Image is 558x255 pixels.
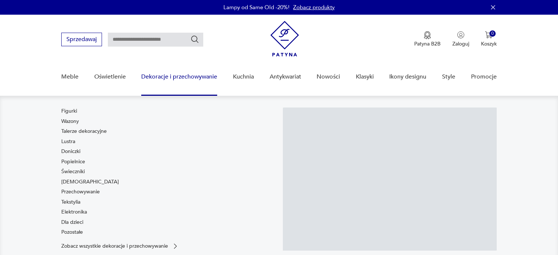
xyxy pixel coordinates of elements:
[223,4,289,11] p: Lampy od Same Old -20%!
[61,138,75,145] a: Lustra
[61,208,87,216] a: Elektronika
[61,128,107,135] a: Talerze dekoracyjne
[485,31,492,39] img: Ikona koszyka
[389,63,426,91] a: Ikony designu
[452,31,469,47] button: Zaloguj
[356,63,374,91] a: Klasyki
[61,188,100,196] a: Przechowywanie
[61,33,102,46] button: Sprzedawaj
[471,63,497,91] a: Promocje
[61,37,102,43] a: Sprzedawaj
[414,31,441,47] a: Ikona medaluPatyna B2B
[61,168,85,175] a: Świeczniki
[61,118,79,125] a: Wazony
[233,63,254,91] a: Kuchnia
[452,40,469,47] p: Zaloguj
[457,31,464,39] img: Ikonka użytkownika
[442,63,455,91] a: Style
[61,229,83,236] a: Pozostałe
[61,219,83,226] a: Dla dzieci
[61,63,79,91] a: Meble
[61,158,85,165] a: Popielnice
[94,63,126,91] a: Oświetlenie
[293,4,335,11] a: Zobacz produkty
[61,198,80,206] a: Tekstylia
[141,63,217,91] a: Dekoracje i przechowywanie
[61,243,179,250] a: Zobacz wszystkie dekoracje i przechowywanie
[481,31,497,47] button: 0Koszyk
[270,21,299,57] img: Patyna - sklep z meblami i dekoracjami vintage
[489,30,496,37] div: 0
[481,40,497,47] p: Koszyk
[61,148,80,155] a: Doniczki
[424,31,431,39] img: Ikona medalu
[414,31,441,47] button: Patyna B2B
[270,63,301,91] a: Antykwariat
[61,108,77,115] a: Figurki
[61,244,168,248] p: Zobacz wszystkie dekoracje i przechowywanie
[61,178,119,186] a: [DEMOGRAPHIC_DATA]
[414,40,441,47] p: Patyna B2B
[317,63,340,91] a: Nowości
[190,35,199,44] button: Szukaj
